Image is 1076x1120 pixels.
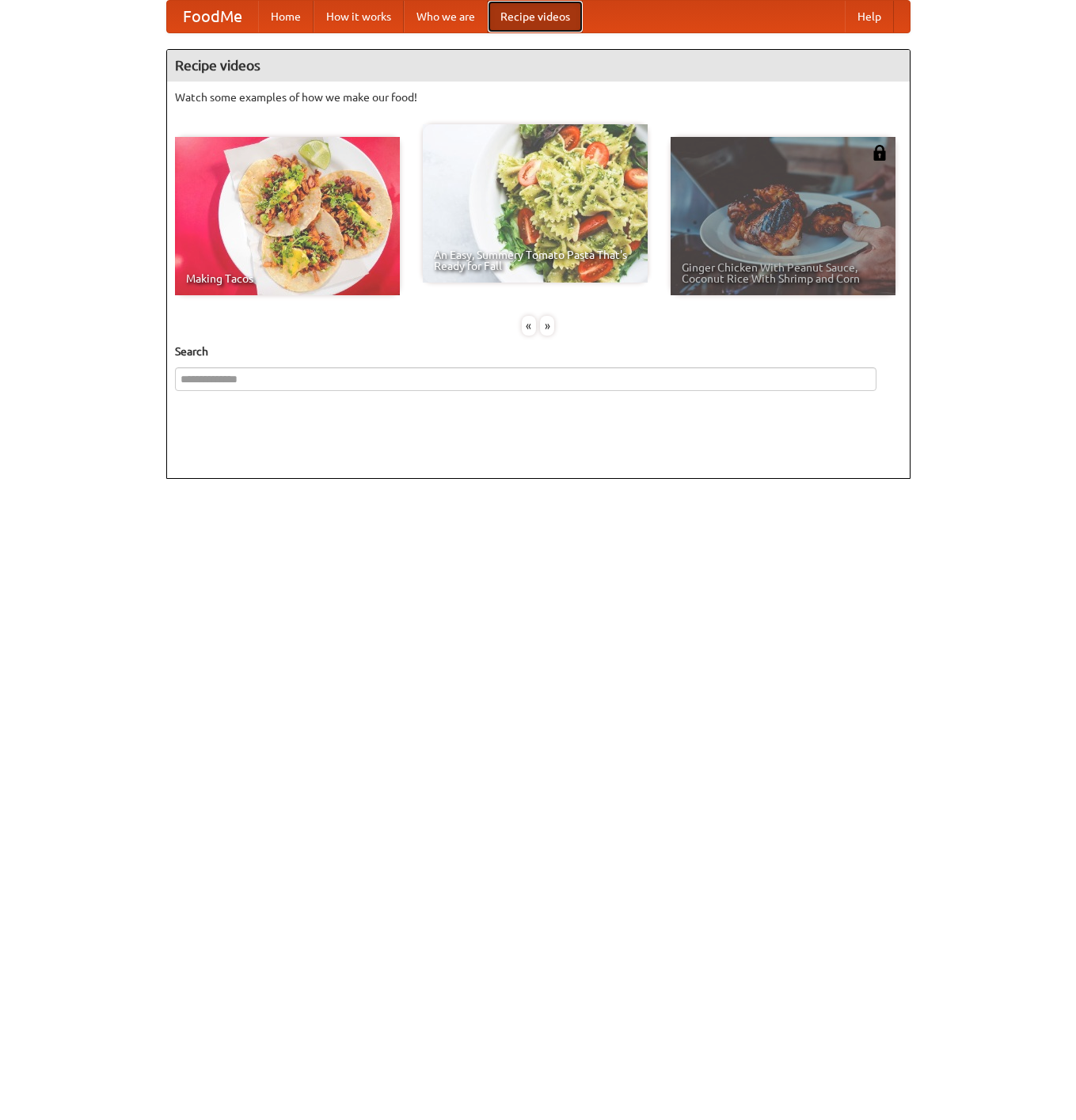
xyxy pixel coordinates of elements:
a: Who we are [404,1,488,32]
span: Making Tacos [186,273,389,284]
a: Recipe videos [488,1,583,32]
img: 483408.png [872,145,888,161]
h4: Recipe videos [167,50,910,82]
p: Watch some examples of how we make our food! [175,89,902,105]
a: Making Tacos [175,137,400,295]
span: An Easy, Summery Tomato Pasta That's Ready for Fall [434,249,637,271]
a: How it works [314,1,404,32]
a: Home [258,1,314,32]
a: Help [845,1,894,32]
div: « [522,316,536,336]
div: » [540,316,554,336]
a: FoodMe [167,1,258,32]
a: An Easy, Summery Tomato Pasta That's Ready for Fall [423,124,648,283]
h5: Search [175,344,902,359]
